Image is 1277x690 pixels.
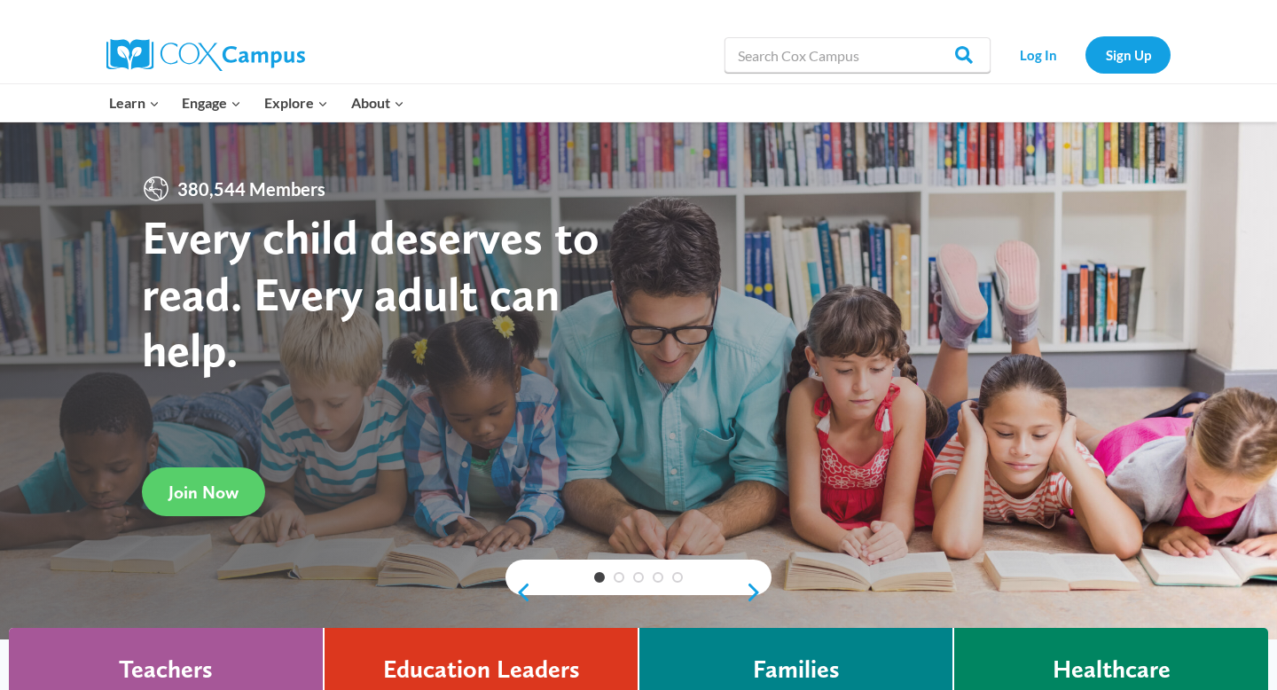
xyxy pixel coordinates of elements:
a: 5 [672,572,683,583]
span: Explore [264,91,328,114]
a: Sign Up [1085,36,1171,73]
a: 1 [594,572,605,583]
input: Search Cox Campus [725,37,991,73]
nav: Secondary Navigation [999,36,1171,73]
div: content slider buttons [505,575,772,610]
img: Cox Campus [106,39,305,71]
h4: Teachers [119,655,213,685]
h4: Families [753,655,840,685]
nav: Primary Navigation [98,84,415,122]
strong: Every child deserves to read. Every adult can help. [142,208,599,378]
a: 2 [614,572,624,583]
span: Join Now [168,482,239,503]
a: 4 [653,572,663,583]
a: Log In [999,36,1077,73]
span: Learn [109,91,160,114]
span: Engage [182,91,241,114]
h4: Healthcare [1053,655,1171,685]
span: 380,544 Members [170,175,333,203]
a: previous [505,582,532,603]
a: next [745,582,772,603]
a: 3 [633,572,644,583]
span: About [351,91,404,114]
a: Join Now [142,467,265,516]
h4: Education Leaders [383,655,580,685]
